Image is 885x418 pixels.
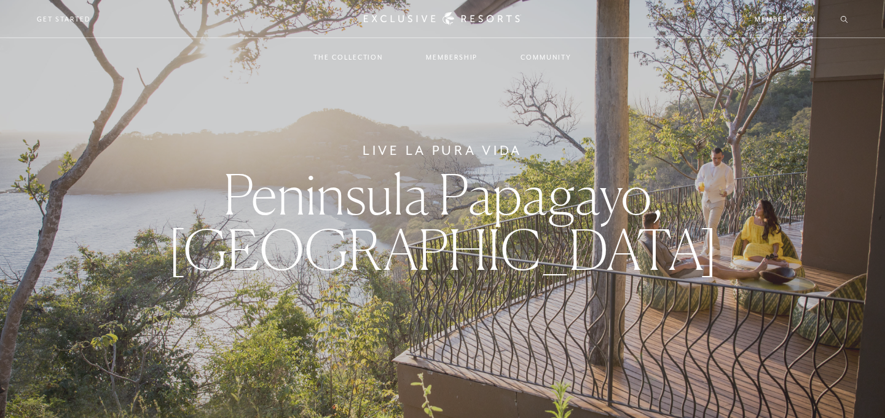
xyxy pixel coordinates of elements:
[168,160,718,283] span: Peninsula Papagayo, [GEOGRAPHIC_DATA]
[37,14,90,25] a: Get Started
[755,14,816,25] a: Member Login
[508,39,583,75] a: Community
[363,141,522,160] h6: Live La Pura Vida
[414,39,490,75] a: Membership
[301,39,395,75] a: The Collection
